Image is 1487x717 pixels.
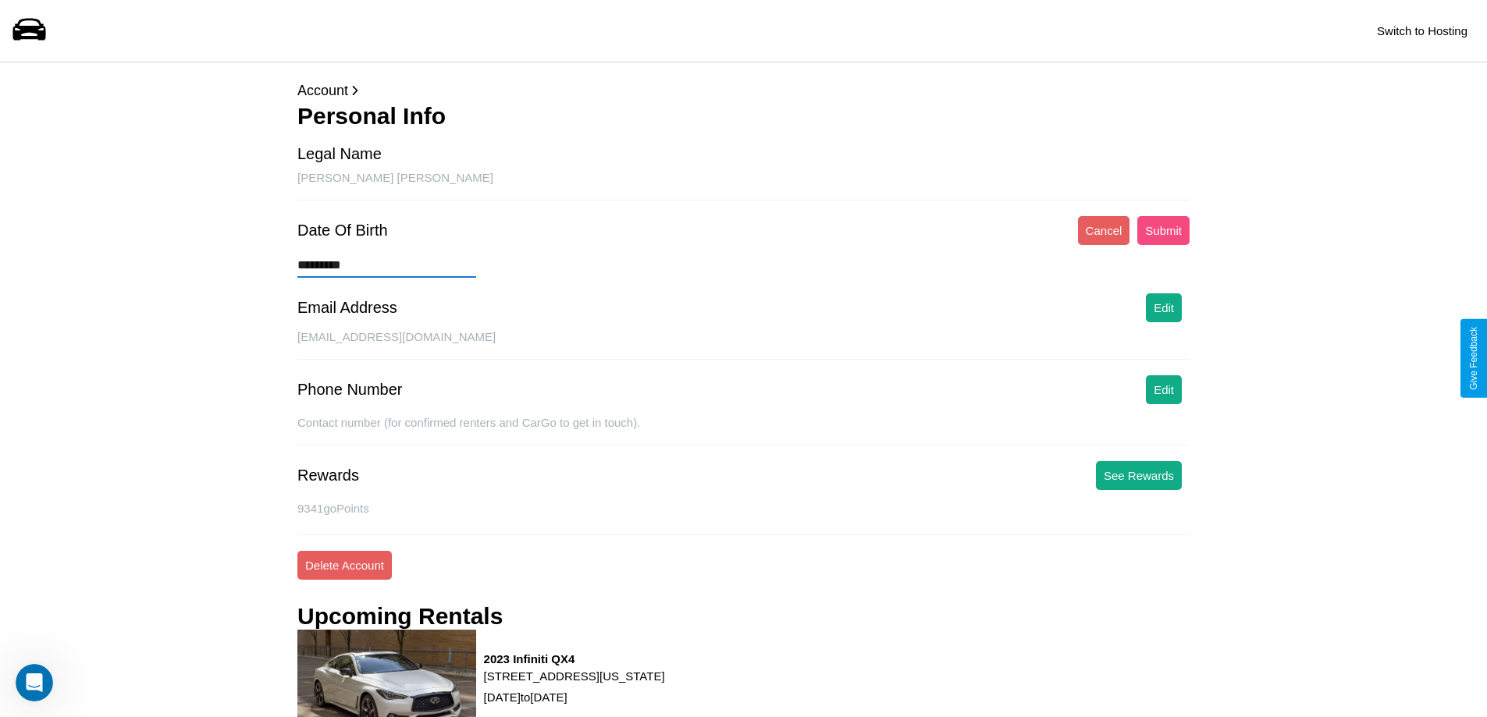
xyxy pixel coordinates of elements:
[1146,375,1182,404] button: Edit
[484,652,665,666] h3: 2023 Infiniti QX4
[1468,327,1479,390] div: Give Feedback
[297,78,1190,103] p: Account
[297,145,382,163] div: Legal Name
[297,603,503,630] h3: Upcoming Rentals
[484,687,665,708] p: [DATE] to [DATE]
[1078,216,1130,245] button: Cancel
[297,498,1190,519] p: 9341 goPoints
[297,222,388,240] div: Date Of Birth
[1137,216,1190,245] button: Submit
[1096,461,1182,490] button: See Rewards
[297,381,403,399] div: Phone Number
[1146,293,1182,322] button: Edit
[1369,16,1475,45] button: Switch to Hosting
[297,467,359,485] div: Rewards
[297,299,397,317] div: Email Address
[484,666,665,687] p: [STREET_ADDRESS][US_STATE]
[297,551,392,580] button: Delete Account
[297,171,1190,201] div: [PERSON_NAME] [PERSON_NAME]
[297,330,1190,360] div: [EMAIL_ADDRESS][DOMAIN_NAME]
[297,416,1190,445] div: Contact number (for confirmed renters and CarGo to get in touch).
[16,664,53,701] iframe: Intercom live chat
[297,103,1190,130] h3: Personal Info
